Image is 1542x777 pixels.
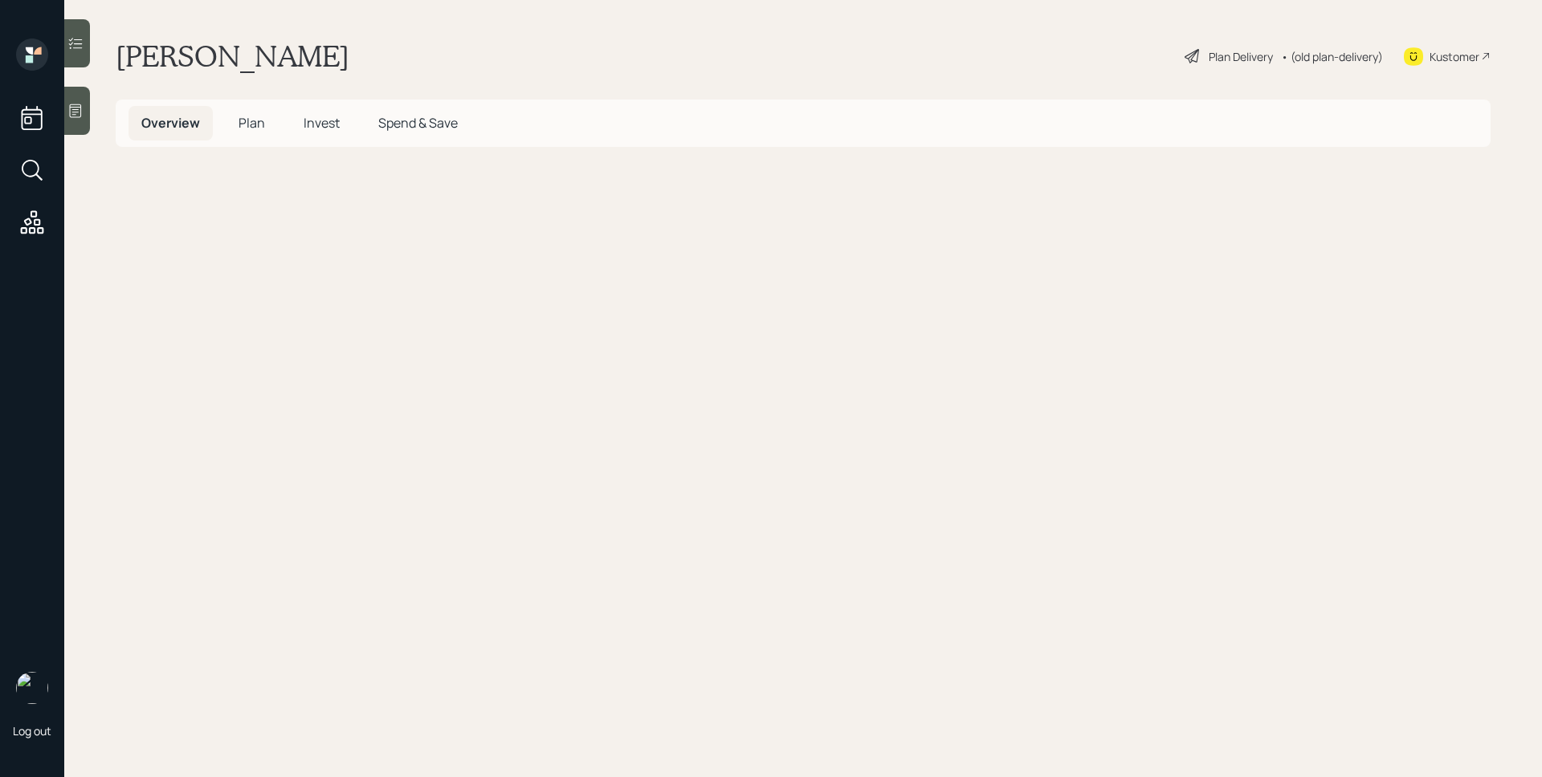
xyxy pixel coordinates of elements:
span: Spend & Save [378,114,458,132]
img: james-distasi-headshot.png [16,672,48,704]
span: Plan [239,114,265,132]
h1: [PERSON_NAME] [116,39,349,74]
div: • (old plan-delivery) [1281,48,1383,65]
div: Kustomer [1430,48,1479,65]
span: Invest [304,114,340,132]
span: Overview [141,114,200,132]
div: Plan Delivery [1209,48,1273,65]
div: Log out [13,723,51,738]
